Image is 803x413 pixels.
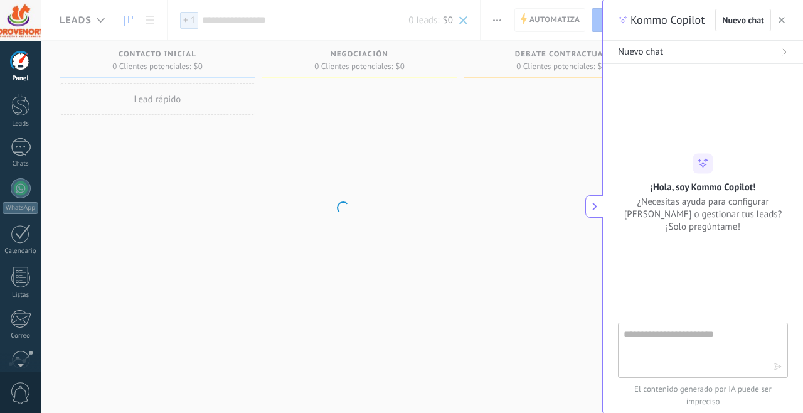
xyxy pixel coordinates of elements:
[3,291,39,299] div: Listas
[3,160,39,168] div: Chats
[651,181,756,193] h2: ¡Hola, soy Kommo Copilot!
[3,75,39,83] div: Panel
[618,46,663,58] span: Nuevo chat
[722,16,764,24] span: Nuevo chat
[3,247,39,255] div: Calendario
[630,13,705,28] span: Kommo Copilot
[3,332,39,340] div: Correo
[603,41,803,64] button: Nuevo chat
[3,120,39,128] div: Leads
[618,383,788,408] span: El contenido generado por IA puede ser impreciso
[715,9,771,31] button: Nuevo chat
[618,196,788,233] span: ¿Necesitas ayuda para configurar [PERSON_NAME] o gestionar tus leads? ¡Solo pregúntame!
[3,202,38,214] div: WhatsApp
